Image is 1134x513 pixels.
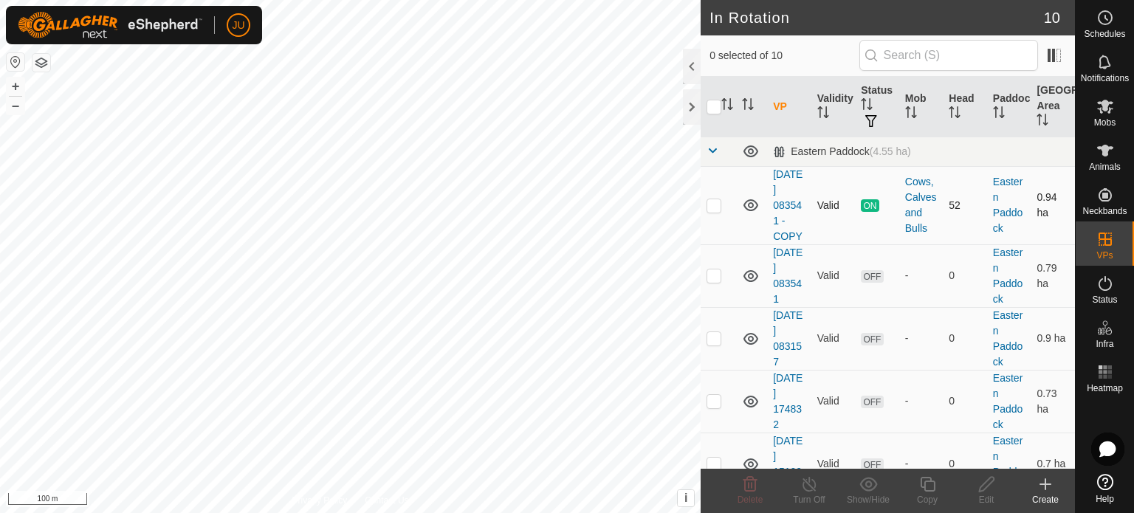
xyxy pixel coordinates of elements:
p-sorticon: Activate to sort [721,100,733,112]
a: Contact Us [365,494,408,507]
th: Head [943,77,987,137]
a: [DATE] 083157 [773,309,803,368]
span: Infra [1096,340,1113,348]
a: Eastern Paddock [993,309,1023,368]
span: Help [1096,495,1114,503]
input: Search (S) [859,40,1038,71]
img: Gallagher Logo [18,12,202,38]
td: Valid [811,433,856,495]
span: OFF [861,458,883,471]
th: Validity [811,77,856,137]
a: [DATE] 174832 [773,372,803,430]
td: 0.73 ha [1031,370,1075,433]
a: [DATE] 083541 [773,247,803,305]
td: 0.9 ha [1031,307,1075,370]
div: Turn Off [780,493,839,506]
p-sorticon: Activate to sort [1037,116,1048,128]
div: Show/Hide [839,493,898,506]
button: Map Layers [32,54,50,72]
div: Copy [898,493,957,506]
div: Edit [957,493,1016,506]
div: Eastern Paddock [773,145,911,158]
button: + [7,78,24,95]
span: JU [232,18,244,33]
span: Heatmap [1087,384,1123,393]
div: - [905,393,938,409]
a: [DATE] 151005 [773,435,803,493]
span: Delete [738,495,763,505]
td: 0.7 ha [1031,433,1075,495]
a: Eastern Paddock [993,247,1023,305]
span: OFF [861,396,883,408]
span: 0 selected of 10 [709,48,859,63]
span: Schedules [1084,30,1125,38]
td: Valid [811,307,856,370]
td: 0.79 ha [1031,244,1075,307]
a: Eastern Paddock [993,435,1023,493]
td: 0 [943,244,987,307]
h2: In Rotation [709,9,1044,27]
span: 10 [1044,7,1060,29]
button: – [7,97,24,114]
p-sorticon: Activate to sort [817,109,829,120]
span: (4.55 ha) [870,145,911,157]
td: Valid [811,166,856,244]
th: Paddock [987,77,1031,137]
div: - [905,456,938,472]
th: Mob [899,77,944,137]
a: Help [1076,468,1134,509]
span: i [684,492,687,504]
th: VP [767,77,811,137]
a: [DATE] 083541 - COPY [773,168,803,242]
td: 0 [943,370,987,433]
span: OFF [861,333,883,345]
p-sorticon: Activate to sort [949,109,961,120]
td: 0 [943,307,987,370]
p-sorticon: Activate to sort [861,100,873,112]
span: VPs [1096,251,1113,260]
td: 0 [943,433,987,495]
a: Eastern Paddock [993,176,1023,234]
span: OFF [861,270,883,283]
p-sorticon: Activate to sort [993,109,1005,120]
td: 0.94 ha [1031,166,1075,244]
div: Cows, Calves and Bulls [905,174,938,236]
div: - [905,331,938,346]
span: ON [861,199,879,212]
th: [GEOGRAPHIC_DATA] Area [1031,77,1075,137]
span: Animals [1089,162,1121,171]
span: Neckbands [1082,207,1127,216]
span: Mobs [1094,118,1116,127]
td: 52 [943,166,987,244]
div: - [905,268,938,283]
th: Status [855,77,899,137]
button: Reset Map [7,53,24,71]
p-sorticon: Activate to sort [742,100,754,112]
td: Valid [811,244,856,307]
span: Status [1092,295,1117,304]
div: Create [1016,493,1075,506]
td: Valid [811,370,856,433]
span: Notifications [1081,74,1129,83]
button: i [678,490,694,506]
a: Eastern Paddock [993,372,1023,430]
p-sorticon: Activate to sort [905,109,917,120]
a: Privacy Policy [292,494,348,507]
